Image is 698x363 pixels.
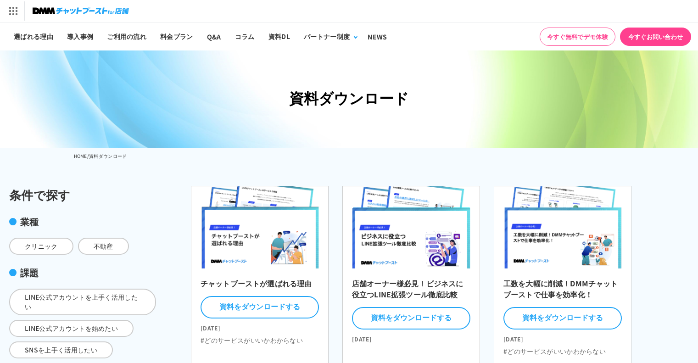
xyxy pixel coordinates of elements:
h2: 店舗オーナー様必見！ビジネスに役立つLINE拡張ツール徹底比較 [352,278,470,305]
h2: チャットブーストが選ばれる理由 [201,278,319,294]
button: 資料をダウンロードする [503,307,622,329]
div: 条件で探す [9,186,156,204]
button: 資料をダウンロードする [201,296,319,318]
span: LINE公式アカウントを上手く活用したい [9,289,156,315]
li: / [87,151,89,162]
time: [DATE] [201,320,319,332]
span: 不動産 [78,238,129,255]
span: LINE公式アカウントを始めたい [9,320,134,337]
a: 料金プラン [153,22,200,50]
li: 資料ダウンロード [89,151,127,162]
span: クリニック [9,238,73,255]
time: [DATE] [352,331,470,343]
a: 選ばれる理由 [7,22,60,50]
li: #どのサービスがいいかわからない [201,335,303,345]
div: 業種 [9,215,156,229]
div: パートナー制度 [304,32,350,41]
img: サービス [1,1,24,21]
a: コラム [228,22,262,50]
h1: 資料ダウンロード [74,87,625,109]
a: Q&A [200,22,228,50]
div: 課題 [9,266,156,279]
li: #どのサービスがいいかわからない [503,346,606,356]
a: 導入事例 [60,22,100,50]
a: 今すぐ無料でデモ体験 [540,28,615,46]
a: NEWS [361,22,394,50]
button: 資料をダウンロードする [352,307,470,329]
h2: 工数を大幅に削減！DMMチャットブーストで仕事を効率化！ [503,278,622,305]
a: 今すぐお問い合わせ [620,28,691,46]
img: チャットブーストfor店舗 [33,5,129,17]
time: [DATE] [503,331,622,343]
span: SNSを上手く活用したい [9,341,113,358]
a: 資料DL [262,22,297,50]
a: ご利用の流れ [100,22,153,50]
a: HOME [74,152,87,159]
